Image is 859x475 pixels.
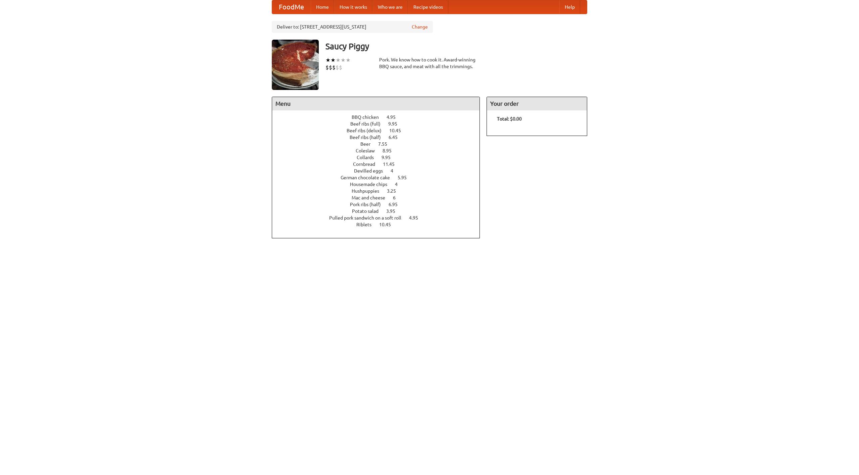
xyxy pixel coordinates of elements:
span: 4 [391,168,400,174]
span: 4 [395,182,404,187]
span: 4.95 [387,114,402,120]
a: German chocolate cake 5.95 [341,175,419,180]
li: $ [336,64,339,71]
span: 8.95 [383,148,398,153]
a: Hushpuppies 3.25 [352,188,408,194]
span: BBQ chicken [352,114,386,120]
span: 9.95 [388,121,404,127]
li: $ [325,64,329,71]
a: Coleslaw 8.95 [356,148,404,153]
h3: Saucy Piggy [325,40,587,53]
span: German chocolate cake [341,175,397,180]
a: Potato salad 3.95 [352,208,408,214]
span: 7.55 [378,141,394,147]
a: Help [559,0,580,14]
span: 11.45 [383,161,401,167]
a: Home [311,0,334,14]
span: Collards [357,155,381,160]
a: Riblets 10.45 [356,222,403,227]
span: Beef ribs (delux) [347,128,388,133]
img: angular.jpg [272,40,319,90]
span: Mac and cheese [352,195,392,200]
span: 9.95 [382,155,397,160]
span: 3.95 [386,208,402,214]
li: ★ [331,56,336,64]
a: BBQ chicken 4.95 [352,114,408,120]
a: Beef ribs (half) 6.45 [350,135,410,140]
a: Pork ribs (half) 6.95 [350,202,410,207]
a: Pulled pork sandwich on a soft roll 4.95 [329,215,431,221]
li: ★ [341,56,346,64]
span: 4.95 [409,215,425,221]
li: $ [332,64,336,71]
span: 6.45 [389,135,404,140]
a: Beef ribs (full) 9.95 [350,121,410,127]
span: Beef ribs (full) [350,121,387,127]
span: Devilled eggs [354,168,390,174]
li: ★ [336,56,341,64]
a: FoodMe [272,0,311,14]
span: Riblets [356,222,378,227]
span: Beef ribs (half) [350,135,388,140]
span: 10.45 [379,222,398,227]
span: Hushpuppies [352,188,386,194]
a: How it works [334,0,372,14]
span: Beer [360,141,377,147]
b: Total: $0.00 [497,116,522,122]
a: Who we are [372,0,408,14]
a: Cornbread 11.45 [353,161,407,167]
div: Deliver to: [STREET_ADDRESS][US_STATE] [272,21,433,33]
span: Coleslaw [356,148,382,153]
li: ★ [346,56,351,64]
a: Beef ribs (delux) 10.45 [347,128,413,133]
span: Housemade chips [350,182,394,187]
span: 10.45 [389,128,408,133]
a: Change [412,23,428,30]
a: Housemade chips 4 [350,182,410,187]
a: Mac and cheese 6 [352,195,408,200]
h4: Your order [487,97,587,110]
span: Pulled pork sandwich on a soft roll [329,215,408,221]
div: Pork. We know how to cook it. Award-winning BBQ sauce, and meat with all the trimmings. [379,56,480,70]
span: 3.25 [387,188,403,194]
a: Beer 7.55 [360,141,400,147]
span: Cornbread [353,161,382,167]
a: Devilled eggs 4 [354,168,406,174]
li: $ [339,64,342,71]
li: $ [329,64,332,71]
a: Recipe videos [408,0,448,14]
span: 6.95 [389,202,404,207]
li: ★ [325,56,331,64]
span: Pork ribs (half) [350,202,388,207]
a: Collards 9.95 [357,155,403,160]
span: 6 [393,195,402,200]
span: Potato salad [352,208,385,214]
span: 5.95 [398,175,413,180]
h4: Menu [272,97,479,110]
